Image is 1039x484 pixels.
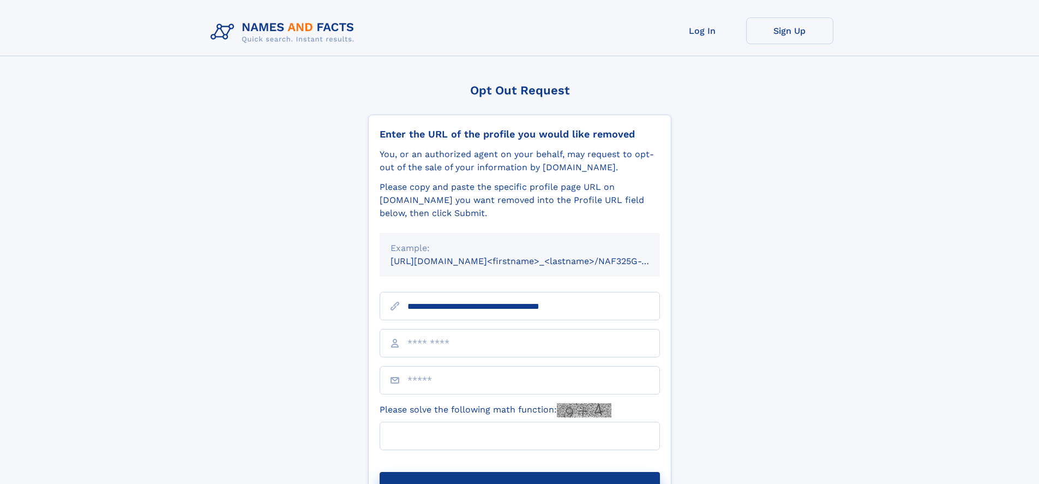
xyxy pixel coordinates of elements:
div: Opt Out Request [368,83,671,97]
div: You, or an authorized agent on your behalf, may request to opt-out of the sale of your informatio... [380,148,660,174]
img: Logo Names and Facts [206,17,363,47]
label: Please solve the following math function: [380,403,611,417]
div: Example: [391,242,649,255]
div: Please copy and paste the specific profile page URL on [DOMAIN_NAME] you want removed into the Pr... [380,181,660,220]
small: [URL][DOMAIN_NAME]<firstname>_<lastname>/NAF325G-xxxxxxxx [391,256,681,266]
div: Enter the URL of the profile you would like removed [380,128,660,140]
a: Sign Up [746,17,833,44]
a: Log In [659,17,746,44]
